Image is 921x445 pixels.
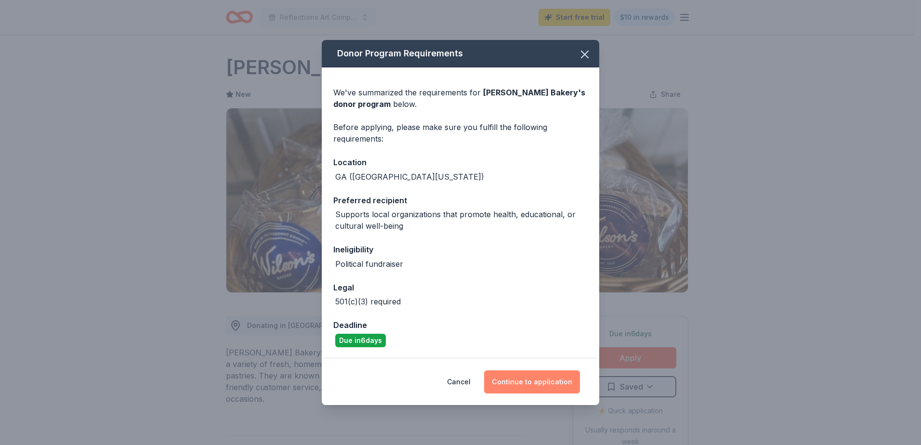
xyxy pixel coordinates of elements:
[447,370,471,393] button: Cancel
[333,156,588,169] div: Location
[335,171,484,183] div: GA ([GEOGRAPHIC_DATA][US_STATE])
[333,87,588,110] div: We've summarized the requirements for below.
[335,209,588,232] div: Supports local organizations that promote health, educational, or cultural well-being
[322,40,599,67] div: Donor Program Requirements
[335,296,401,307] div: 501(c)(3) required
[333,194,588,207] div: Preferred recipient
[333,121,588,144] div: Before applying, please make sure you fulfill the following requirements:
[333,319,588,331] div: Deadline
[335,334,386,347] div: Due in 6 days
[335,258,403,270] div: Political fundraiser
[484,370,580,393] button: Continue to application
[333,281,588,294] div: Legal
[333,243,588,256] div: Ineligibility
